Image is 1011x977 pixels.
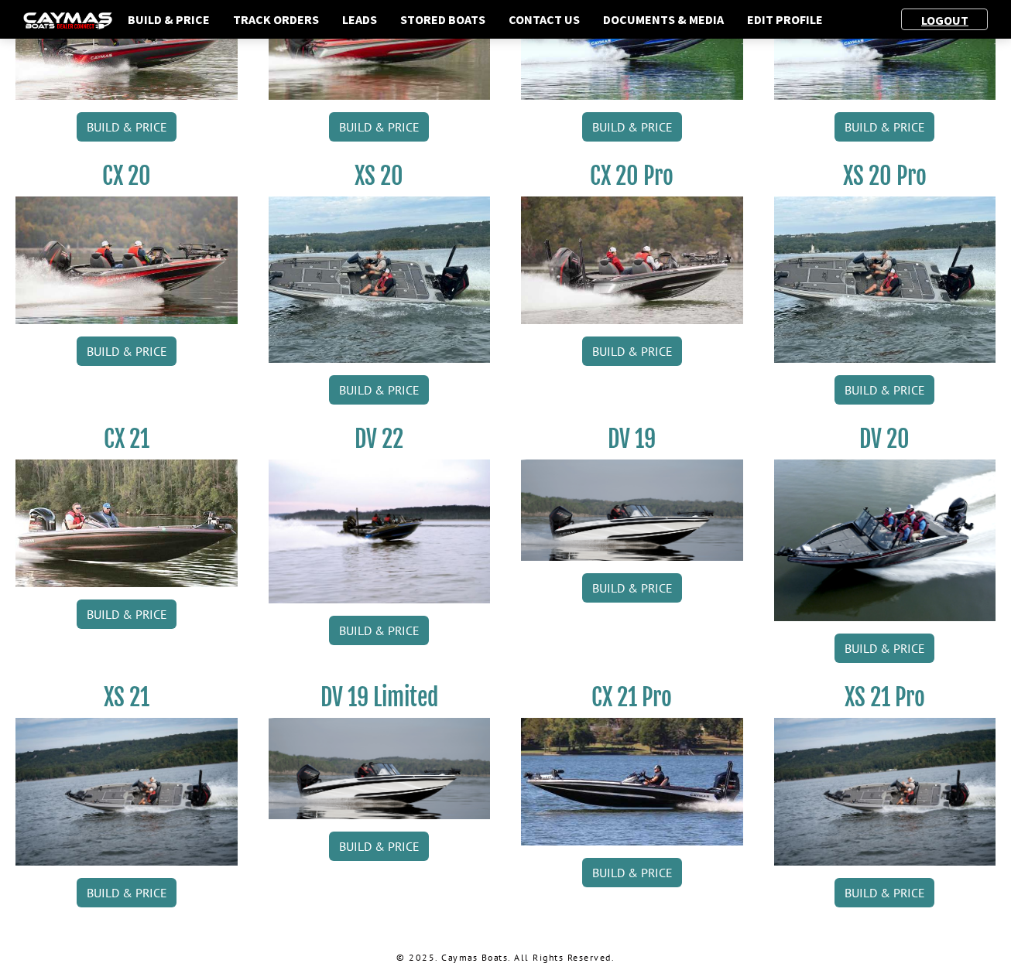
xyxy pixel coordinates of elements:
a: Contact Us [501,9,588,29]
a: Build & Price [835,634,934,663]
h3: XS 20 Pro [774,162,996,190]
h3: XS 20 [269,162,491,190]
a: Build & Price [120,9,218,29]
a: Documents & Media [595,9,732,29]
a: Build & Price [77,336,176,366]
a: Build & Price [835,112,934,142]
h3: CX 20 Pro [521,162,743,190]
h3: DV 19 [521,425,743,453]
img: XS_20_resized.jpg [774,196,996,363]
a: Build & Price [329,832,429,861]
a: Track Orders [225,9,327,29]
h3: DV 20 [774,425,996,453]
a: Build & Price [329,112,429,142]
h3: XS 21 Pro [774,683,996,712]
a: Build & Price [582,336,682,366]
a: Build & Price [329,375,429,405]
img: caymas-dealer-connect-2ed40d3bc7270c1d8d7ffb4b79bf05adc795679939227970def78ec6f6c03838.gif [23,12,112,29]
a: Build & Price [835,375,934,405]
a: Logout [913,12,976,28]
img: DV_20_from_website_for_caymas_connect.png [774,459,996,621]
a: Leads [334,9,385,29]
img: CX-20_thumbnail.jpg [15,196,238,324]
h3: DV 22 [269,425,491,453]
h3: XS 21 [15,683,238,712]
img: XS_20_resized.jpg [269,196,491,363]
a: Edit Profile [739,9,831,29]
h3: DV 19 Limited [269,683,491,712]
a: Build & Price [329,616,429,645]
img: CX-20Pro_thumbnail.jpg [521,196,743,324]
a: Build & Price [77,112,176,142]
a: Build & Price [582,573,682,603]
img: dv-19-ban_from_website_for_caymas_connect.png [521,459,743,561]
a: Stored Boats [392,9,493,29]
a: Build & Price [77,878,176,907]
h3: CX 21 [15,425,238,453]
a: Build & Price [835,878,934,907]
a: Build & Price [582,858,682,887]
img: CX21_thumb.jpg [15,459,238,587]
img: DV22_original_motor_cropped_for_caymas_connect.jpg [269,459,491,603]
h3: CX 21 Pro [521,683,743,712]
h3: CX 20 [15,162,238,190]
img: dv-19-ban_from_website_for_caymas_connect.png [269,718,491,819]
a: Build & Price [582,112,682,142]
a: Build & Price [77,600,176,629]
img: XS_21_thumbnail.jpg [15,718,238,866]
img: CX-21Pro_thumbnail.jpg [521,718,743,845]
p: © 2025. Caymas Boats. All Rights Reserved. [15,951,996,965]
img: XS_21_thumbnail.jpg [774,718,996,866]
